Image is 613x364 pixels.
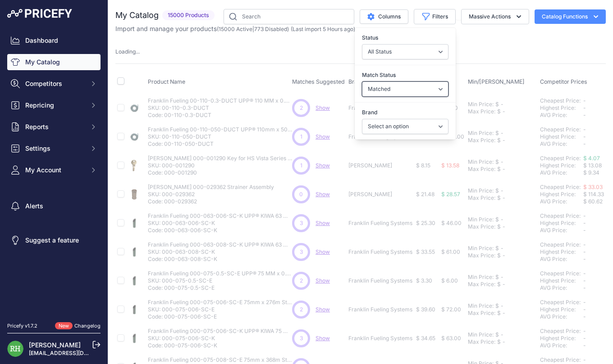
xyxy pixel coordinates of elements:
[540,184,581,190] a: Cheapest Price:
[7,140,101,157] button: Settings
[583,328,586,334] span: -
[25,101,84,110] span: Repricing
[495,216,499,223] div: $
[29,341,81,349] a: [PERSON_NAME]
[148,299,292,306] p: Franklin Fueling 000-075-006-SC-E 75mm x 276m Standard Secondary Pipe
[540,198,583,205] div: AVG Price:
[540,155,581,162] a: Cheapest Price:
[497,252,501,259] div: $
[316,220,330,226] span: Show
[348,104,412,112] p: Franklin Fueling Systems
[416,191,435,198] span: $ 21.48
[499,216,503,223] div: -
[495,158,499,166] div: $
[29,350,123,356] a: [EMAIL_ADDRESS][DOMAIN_NAME]
[497,137,501,144] div: $
[148,277,292,284] p: SKU: 000-075-0.5-SC-E
[148,97,292,104] p: Franklin Fueling 00-110-0.3-DUCT UPP® 110 MM x 0.3 M Flexible PE Duct
[468,338,495,346] div: Max Price:
[148,112,292,119] p: Code: 00-110-0.3-DUCT
[416,277,432,284] span: $ 3.30
[583,162,602,169] span: $ 13.08
[416,306,435,313] span: $ 39.60
[416,133,438,140] span: $ 431.75
[495,187,499,194] div: $
[148,335,292,342] p: SKU: 000-075-006-SC-K
[300,277,303,285] span: 2
[148,198,274,205] p: Code: 000-029362
[224,9,354,24] input: Search
[7,97,101,113] button: Repricing
[468,187,494,194] div: Min Price:
[495,101,499,108] div: $
[468,310,495,317] div: Max Price:
[7,54,101,70] a: My Catalog
[148,104,292,112] p: SKU: 00-110-0.3-DUCT
[501,281,505,288] div: -
[540,335,583,342] div: Highest Price:
[583,112,586,118] span: -
[7,322,37,330] div: Pricefy v1.7.2
[7,162,101,178] button: My Account
[292,78,345,85] span: Matches Suggested
[348,248,412,256] p: Franklin Fueling Systems
[148,220,292,227] p: SKU: 000-063-006-SC-K
[495,331,499,338] div: $
[362,71,448,80] label: Match Status
[583,270,586,277] span: -
[540,277,583,284] div: Highest Price:
[501,252,505,259] div: -
[7,232,101,248] a: Suggest a feature
[540,313,583,320] div: AVG Price:
[540,248,583,256] div: Highest Price:
[348,306,412,313] p: Franklin Fueling Systems
[414,9,456,24] button: Filters
[540,191,583,198] div: Highest Price:
[468,223,495,230] div: Max Price:
[299,190,303,198] span: 0
[136,48,140,55] span: ...
[148,328,292,335] p: Franklin Fueling 000-075-006-SC-K UPP® KIWA 75 MM x 5.8 M Secondary Pipe
[7,9,72,18] img: Pricefy Logo
[25,79,84,88] span: Competitors
[441,277,458,284] span: $ 6.00
[583,306,586,313] span: -
[583,133,586,140] span: -
[316,248,330,255] span: Show
[316,306,330,313] a: Show
[540,112,583,119] div: AVG Price:
[499,130,503,137] div: -
[583,356,586,363] span: -
[583,97,586,104] span: -
[497,281,501,288] div: $
[583,126,586,133] span: -
[497,310,501,317] div: $
[540,97,581,104] a: Cheapest Price:
[217,26,289,32] span: ( | )
[148,126,292,133] p: Franklin Fueling 00-110-050-DUCT UPP® 110mm x 50m Flexible PE Duct
[497,223,501,230] div: $
[468,108,495,115] div: Max Price:
[362,33,448,42] label: Status
[540,78,587,85] span: Competitor Prices
[495,245,499,252] div: $
[148,162,292,169] p: SKU: 000-001290
[25,122,84,131] span: Reports
[540,227,583,234] div: AVG Price:
[115,9,159,22] h2: My Catalog
[540,356,581,363] a: Cheapest Price:
[300,219,303,227] span: 3
[583,284,586,291] span: -
[219,26,252,32] a: 15000 Active
[540,104,583,112] div: Highest Price:
[501,108,505,115] div: -
[583,277,586,284] span: -
[441,248,460,255] span: $ 61.00
[148,212,292,220] p: Franklin Fueling 000-063-006-SC-K UPP® KIWA 63 MM x 5.8 M Secondary Pipe
[540,328,581,334] a: Cheapest Price:
[148,184,274,191] p: [PERSON_NAME] 000-029362 Strainer Assembly
[583,342,586,349] span: -
[115,24,355,33] p: Import and manage your products
[468,252,495,259] div: Max Price:
[501,137,505,144] div: -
